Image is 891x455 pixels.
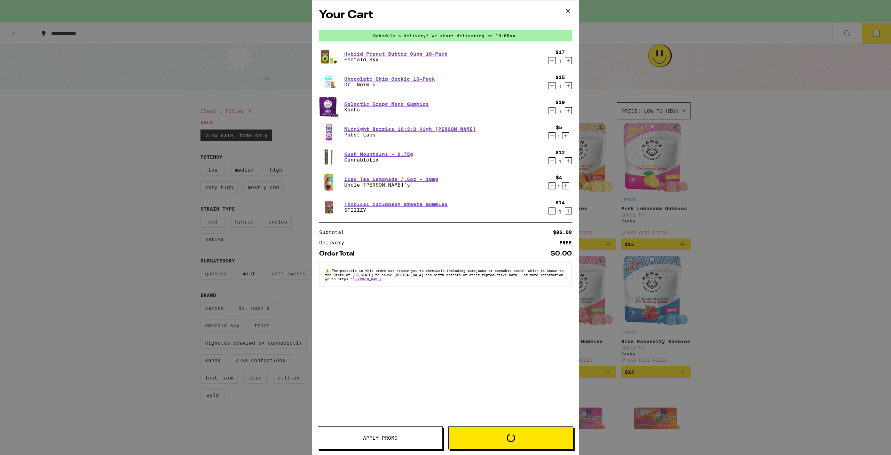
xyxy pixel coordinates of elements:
[344,182,438,188] p: Uncle [PERSON_NAME]'s
[556,175,562,180] div: $4
[325,268,563,281] span: The products in this order can expose you to chemicals including marijuana or cannabis smoke, whi...
[319,47,339,66] img: Emerald Sky - Hybrid Peanut Butter Cups 10-Pack
[555,209,565,214] div: 1
[553,230,572,235] div: $86.00
[344,207,448,213] p: STIIIZY
[549,82,555,89] button: Decrement
[344,57,448,62] p: Emerald Sky
[319,7,572,23] h2: Your Cart
[319,251,360,257] div: Order Total
[555,159,565,164] div: 1
[319,172,339,192] img: Uncle Arnie's - Iced Tea Lemonade 7.5oz - 10mg
[319,240,349,245] div: Delivery
[555,74,565,80] div: $15
[318,426,443,449] button: Apply Promo
[344,82,435,87] p: Dr. Norm's
[555,200,565,205] div: $14
[344,202,448,207] a: Tropical Caribbean Breeze Gummies
[551,251,572,257] div: $0.00
[555,58,565,64] div: 1
[556,125,562,130] div: $5
[565,57,572,64] button: Increment
[549,57,555,64] button: Decrement
[344,126,476,132] a: Midnight Berries 10:3:2 High [PERSON_NAME]
[319,30,572,41] div: Schedule a delivery! We start delivering at 10:00am.
[344,51,448,57] a: Hybrid Peanut Butter Cups 10-Pack
[556,134,562,139] div: 1
[565,107,572,114] button: Increment
[344,151,413,157] a: Kush Mountains - 0.75g
[555,150,565,155] div: $12
[344,157,413,163] p: Cannabiotix
[559,240,572,245] div: FREE
[549,132,555,139] button: Decrement
[556,184,562,189] div: 1
[319,96,339,117] img: Kanha - Galactic Grape Nano Gummies
[549,182,555,189] button: Decrement
[549,207,555,214] button: Decrement
[344,101,429,107] a: Galactic Grape Nano Gummies
[319,197,339,217] img: STIIIZY - Tropical Caribbean Breeze Gummies
[555,49,565,55] div: $17
[319,147,339,167] img: Cannabiotix - Kush Mountains - 0.75g
[562,182,569,189] button: Increment
[555,84,565,89] div: 1
[354,277,381,281] a: [DOMAIN_NAME]
[344,76,435,82] a: Chocolate Chip Cookie 10-Pack
[846,434,884,452] iframe: Opens a widget where you can find more information
[562,132,569,139] button: Increment
[319,230,349,235] div: Subtotal
[344,176,438,182] a: Iced Tea Lemonade 7.5oz - 10mg
[325,268,332,273] span: ⚠️
[319,72,339,92] img: Dr. Norm's - Chocolate Chip Cookie 10-Pack
[555,100,565,105] div: $19
[319,122,339,142] img: Pabst Labs - Midnight Berries 10:3:2 High Seltzer
[363,436,397,440] span: Apply Promo
[565,82,572,89] button: Increment
[344,132,476,138] p: Pabst Labs
[549,107,555,114] button: Decrement
[565,157,572,164] button: Increment
[549,157,555,164] button: Decrement
[344,107,429,112] p: Kanha
[565,207,572,214] button: Increment
[555,109,565,114] div: 1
